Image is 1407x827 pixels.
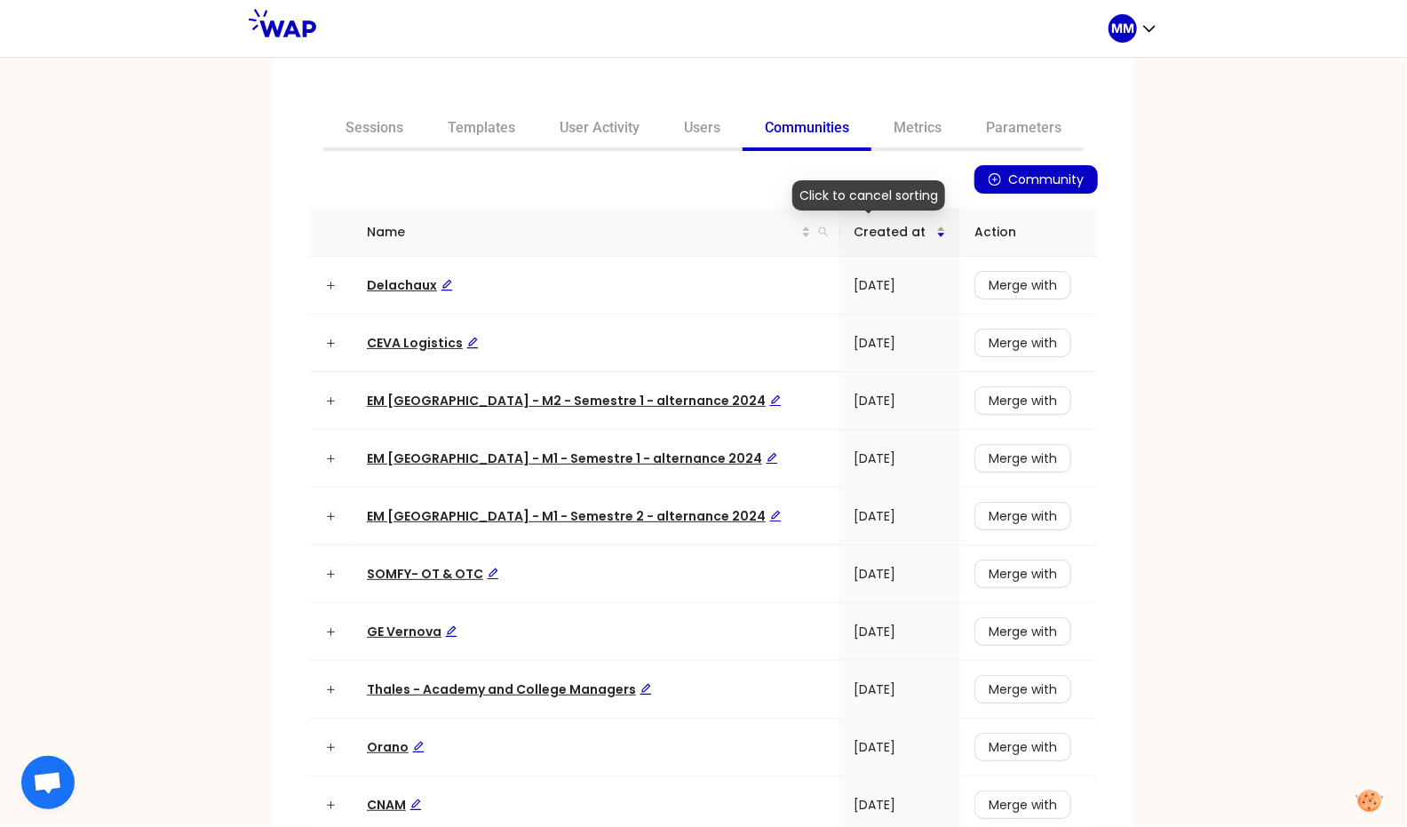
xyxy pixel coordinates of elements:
a: Thales - Academy and College ManagersEdit [367,680,652,698]
span: SOMFY- OT & OTC [367,565,499,583]
span: CEVA Logistics [367,334,479,352]
span: edit [487,568,499,580]
a: Templates [425,108,537,151]
a: EM [GEOGRAPHIC_DATA] - M1 - Semestre 2 - alternance 2024Edit [367,507,782,525]
button: Merge with [974,444,1071,473]
span: Merge with [989,680,1057,699]
span: Merge with [989,622,1057,641]
td: [DATE] [839,603,960,661]
button: Expand row [324,509,338,523]
a: Communities [743,108,871,151]
button: Expand row [324,336,338,350]
button: Merge with [974,791,1071,819]
span: EM [GEOGRAPHIC_DATA] - M1 - Semestre 2 - alternance 2024 [367,507,782,525]
span: search [818,227,829,237]
button: Merge with [974,386,1071,415]
button: Merge with [974,329,1071,357]
span: Merge with [989,333,1057,353]
span: CNAM [367,796,422,814]
p: MM [1111,20,1134,37]
span: Merge with [989,391,1057,410]
button: Expand row [324,740,338,754]
span: Community [1008,170,1084,189]
button: Merge with [974,560,1071,588]
span: edit [769,394,782,407]
button: Expand row [324,567,338,581]
button: Merge with [974,675,1071,704]
button: Expand row [324,624,338,639]
td: [DATE] [839,257,960,314]
div: Edit [445,622,457,641]
div: Edit [766,449,778,468]
span: edit [640,683,652,696]
button: Merge with [974,271,1071,299]
a: CNAMEdit [367,796,422,814]
a: EM [GEOGRAPHIC_DATA] - M2 - Semestre 1 - alternance 2024Edit [367,392,782,410]
div: Edit [769,391,782,410]
span: Merge with [989,506,1057,526]
a: GE VernovaEdit [367,623,457,640]
a: OranoEdit [367,738,425,756]
span: edit [466,337,479,349]
button: Expand row [324,682,338,696]
button: Merge with [974,733,1071,761]
span: Merge with [989,795,1057,815]
td: [DATE] [839,314,960,372]
div: Edit [769,506,782,526]
button: Expand row [324,798,338,812]
button: plus-circleCommunity [974,165,1098,194]
span: GE Vernova [367,623,457,640]
button: Expand row [324,278,338,292]
span: edit [412,741,425,753]
button: Merge with [974,502,1071,530]
td: [DATE] [839,719,960,776]
span: Merge with [989,275,1057,295]
a: User Activity [537,108,662,151]
span: edit [766,452,778,465]
td: [DATE] [839,661,960,719]
a: Metrics [871,108,964,151]
a: SOMFY- OT & OTCEdit [367,565,499,583]
td: [DATE] [839,430,960,488]
span: plus-circle [989,173,1001,187]
a: CEVA LogisticsEdit [367,334,479,352]
span: EM [GEOGRAPHIC_DATA] - M2 - Semestre 1 - alternance 2024 [367,392,782,410]
span: edit [445,625,457,638]
div: Edit [409,795,422,815]
td: [DATE] [839,488,960,545]
span: Merge with [989,737,1057,757]
span: Merge with [989,564,1057,584]
button: MM [1109,14,1158,43]
th: Action [960,208,1098,257]
span: Orano [367,738,425,756]
a: Users [662,108,743,151]
a: Ouvrir le chat [21,756,75,809]
span: Name [367,222,801,242]
button: Expand row [324,394,338,408]
span: Thales - Academy and College Managers [367,680,652,698]
a: Parameters [964,108,1084,151]
div: Edit [441,275,453,295]
span: EM [GEOGRAPHIC_DATA] - M1 - Semestre 1 - alternance 2024 [367,449,778,467]
div: Click to cancel sorting [792,180,945,211]
button: Merge with [974,617,1071,646]
td: [DATE] [839,372,960,430]
span: edit [409,799,422,811]
a: Sessions [323,108,425,151]
span: search [815,219,832,245]
button: Expand row [324,451,338,465]
span: Delachaux [367,276,453,294]
a: DelachauxEdit [367,276,453,294]
td: [DATE] [839,545,960,603]
span: Merge with [989,449,1057,468]
span: Created at [854,222,936,242]
div: Edit [640,680,652,699]
div: Edit [412,737,425,757]
span: edit [441,279,453,291]
a: EM [GEOGRAPHIC_DATA] - M1 - Semestre 1 - alternance 2024Edit [367,449,778,467]
span: edit [769,510,782,522]
div: Edit [466,333,479,353]
button: Manage your preferences about cookies [1346,779,1394,823]
div: Edit [487,564,499,584]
